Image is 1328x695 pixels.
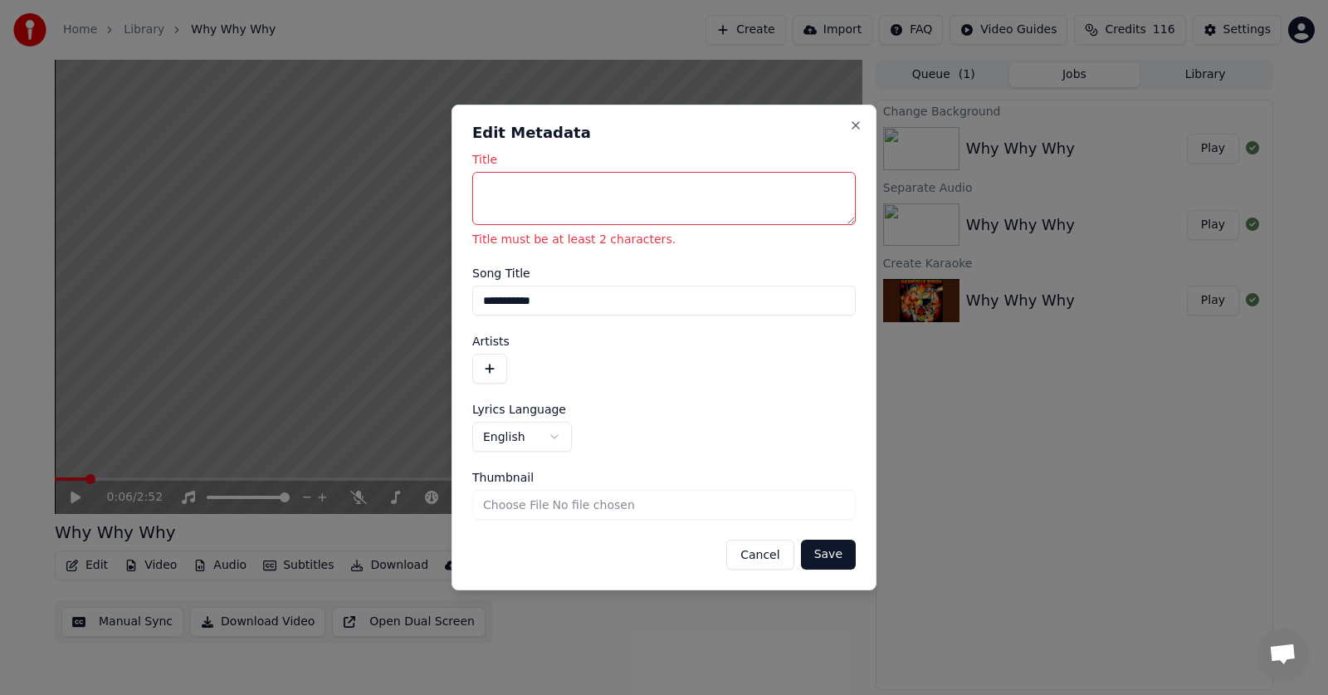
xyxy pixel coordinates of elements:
[472,267,856,279] label: Song Title
[801,540,856,570] button: Save
[472,232,856,248] p: Title must be at least 2 characters.
[472,335,856,347] label: Artists
[472,472,534,483] span: Thumbnail
[472,154,856,165] label: Title
[472,125,856,140] h2: Edit Metadata
[472,404,566,415] span: Lyrics Language
[726,540,793,570] button: Cancel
